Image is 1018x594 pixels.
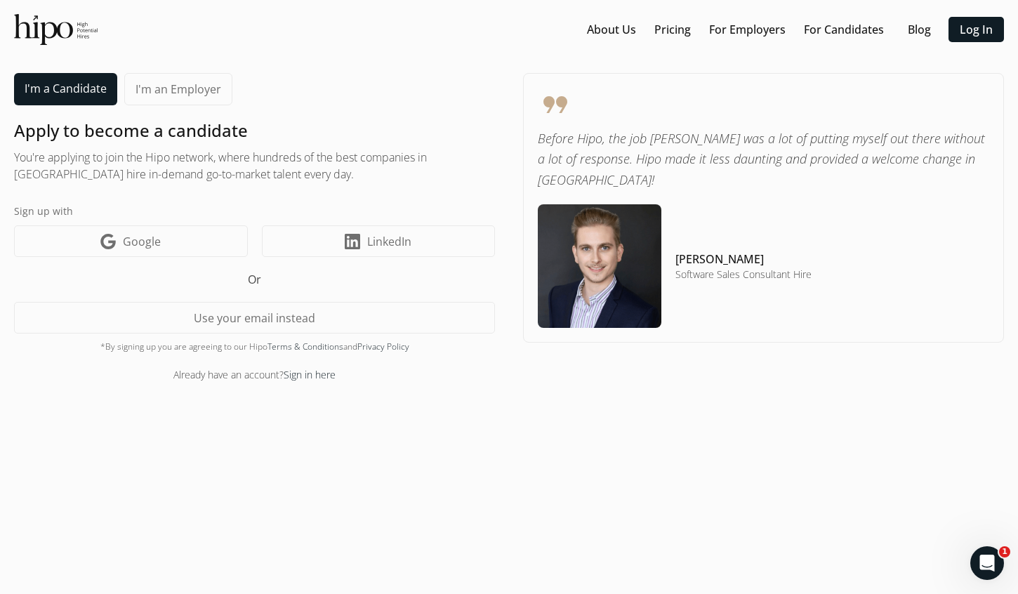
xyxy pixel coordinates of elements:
[587,21,636,38] a: About Us
[14,204,495,218] label: Sign up with
[804,21,884,38] a: For Candidates
[14,149,495,183] h2: You're applying to join the Hipo network, where hundreds of the best companies in [GEOGRAPHIC_DAT...
[999,546,1010,557] span: 1
[649,17,696,42] button: Pricing
[14,367,495,382] div: Already have an account?
[14,73,117,105] a: I'm a Candidate
[267,341,343,352] a: Terms & Conditions
[357,341,409,352] a: Privacy Policy
[897,17,941,42] button: Blog
[367,233,411,250] span: LinkedIn
[581,17,642,42] button: About Us
[970,546,1004,580] iframe: Intercom live chat
[654,21,691,38] a: Pricing
[703,17,791,42] button: For Employers
[675,251,812,268] h4: [PERSON_NAME]
[14,271,495,288] h5: Or
[675,268,812,282] h5: Software Sales Consultant Hire
[908,21,931,38] a: Blog
[262,225,496,257] a: LinkedIn
[538,128,989,190] p: Before Hipo, the job [PERSON_NAME] was a lot of putting myself out there without a lot of respons...
[948,17,1004,42] button: Log In
[284,368,336,381] a: Sign in here
[960,21,993,38] a: Log In
[123,233,161,250] span: Google
[14,119,495,142] h1: Apply to become a candidate
[14,14,98,45] img: official-logo
[14,225,248,257] a: Google
[538,88,989,121] span: format_quote
[798,17,890,42] button: For Candidates
[709,21,786,38] a: For Employers
[538,204,661,328] img: testimonial-image
[14,302,495,334] button: Use your email instead
[124,73,232,105] a: I'm an Employer
[14,341,495,353] div: *By signing up you are agreeing to our Hipo and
